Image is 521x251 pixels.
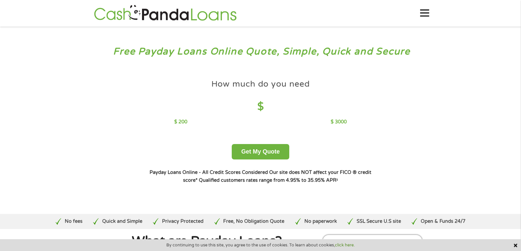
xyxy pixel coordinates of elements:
strong: Qualified customers rates range from 4.95% to 35.95% APR¹ [199,178,338,183]
p: $ 3000 [331,118,347,126]
strong: Our site does NOT affect your FICO ® credit score* [183,170,371,183]
img: GetLoanNow Logo [92,4,239,23]
p: $ 200 [174,118,187,126]
p: No paperwork [304,218,337,225]
h4: $ [174,100,347,114]
strong: Payday Loans Online - All Credit Scores Considered [150,170,268,175]
a: click here. [335,242,355,248]
h1: What are Payday Loans? [98,235,316,248]
p: Privacy Protected [162,218,203,225]
button: Get My Quote [232,144,289,159]
p: Quick and Simple [102,218,142,225]
p: Free, No Obligation Quote [223,218,284,225]
p: Open & Funds 24/7 [421,218,465,225]
h4: How much do you need [211,79,310,90]
p: No fees [65,218,83,225]
h3: Free Payday Loans Online Quote, Simple, Quick and Secure [19,46,502,58]
p: SSL Secure U.S site [357,218,401,225]
span: By continuing to use this site, you agree to the use of cookies. To learn about cookies, [166,243,355,247]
